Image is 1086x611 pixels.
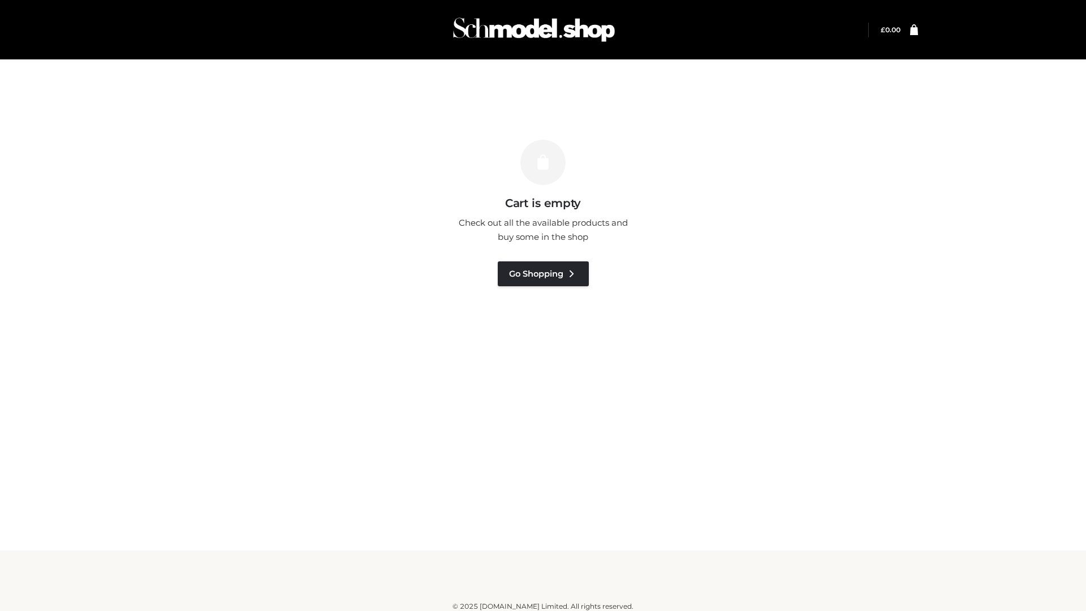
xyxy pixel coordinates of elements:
[881,25,900,34] a: £0.00
[453,216,633,244] p: Check out all the available products and buy some in the shop
[498,261,589,286] a: Go Shopping
[449,7,619,52] img: Schmodel Admin 964
[881,25,900,34] bdi: 0.00
[193,196,893,210] h3: Cart is empty
[881,25,885,34] span: £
